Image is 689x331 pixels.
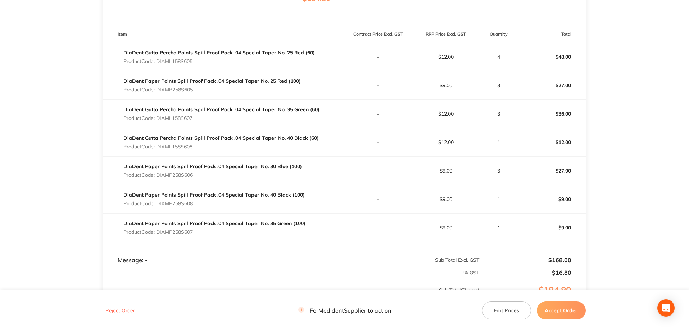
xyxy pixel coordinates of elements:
[480,82,518,88] p: 3
[345,139,412,145] p: -
[345,225,412,231] p: -
[480,54,518,60] p: 4
[412,26,480,43] th: RRP Price Excl. GST
[412,111,479,117] p: $12.00
[104,287,479,308] p: Sub Total ( 7 Items)
[537,301,586,319] button: Accept Order
[480,225,518,231] p: 1
[345,111,412,117] p: -
[345,257,479,263] p: Sub Total Excl. GST
[123,49,315,56] a: DiaDent Gutta Percha Points Spill Proof Pack .04 Special Taper No. 25 Red (60)
[123,115,319,121] p: Product Code: DIAML158S607
[345,26,412,43] th: Contract Price Excl. GST
[518,162,585,179] p: $27.00
[657,299,675,317] div: Open Intercom Messenger
[482,301,531,319] button: Edit Prices
[123,144,319,149] p: Product Code: DIAML158S608
[518,134,585,151] p: $12.00
[518,26,586,43] th: Total
[123,163,302,170] a: DiaDent Paper Points Spill Proof Pack .04 Special Taper No. 30 Blue (100)
[412,196,479,202] p: $9.00
[480,269,571,276] p: $16.80
[518,219,585,236] p: $9.00
[480,168,518,174] p: 3
[345,54,412,60] p: -
[345,196,412,202] p: -
[123,135,319,141] a: DiaDent Gutta Percha Points Spill Proof Pack .04 Special Taper No. 40 Black (60)
[123,192,305,198] a: DiaDent Paper Points Spill Proof Pack .04 Special Taper No. 40 Black (100)
[345,168,412,174] p: -
[480,139,518,145] p: 1
[123,229,305,235] p: Product Code: DIAMP258S607
[123,87,301,93] p: Product Code: DIAMP258S605
[412,82,479,88] p: $9.00
[412,54,479,60] p: $12.00
[123,172,302,178] p: Product Code: DIAMP258S606
[518,191,585,208] p: $9.00
[518,77,585,94] p: $27.00
[480,111,518,117] p: 3
[123,78,301,84] a: DiaDent Paper Points Spill Proof Pack .04 Special Taper No. 25 Red (100)
[480,285,585,310] p: $184.80
[518,48,585,66] p: $48.00
[103,242,344,264] td: Message: -
[345,82,412,88] p: -
[412,225,479,231] p: $9.00
[123,220,305,227] a: DiaDent Paper Points Spill Proof Pack .04 Special Taper No. 35 Green (100)
[123,201,305,206] p: Product Code: DIAMP258S608
[123,106,319,113] a: DiaDent Gutta Percha Points Spill Proof Pack .04 Special Taper No. 35 Green (60)
[103,307,137,314] button: Reject Order
[298,307,391,314] p: For Medident Supplier to action
[103,26,344,43] th: Item
[104,270,479,276] p: % GST
[123,58,315,64] p: Product Code: DIAML158S605
[412,139,479,145] p: $12.00
[480,257,571,263] p: $168.00
[518,105,585,122] p: $36.00
[480,196,518,202] p: 1
[480,26,518,43] th: Quantity
[412,168,479,174] p: $9.00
